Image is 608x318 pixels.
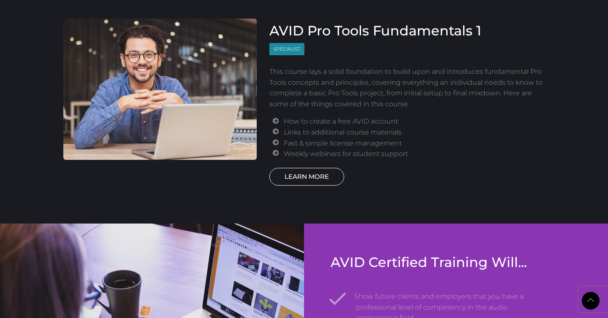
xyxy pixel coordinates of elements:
a: Back to Top [582,292,600,310]
a: LEARN MORE [269,168,344,186]
li: Weekly webinars for student support [284,148,545,159]
p: This course lays a solid foundation to build upon and introduces fundamental Pro Tools concepts a... [269,66,545,109]
span: Specialist [269,43,304,55]
li: Fast & simple license management [284,138,545,149]
li: Links to additional course materials [284,127,545,138]
h3: AVID Pro Tools Fundamentals 1 [269,23,545,39]
img: AVID Pro Tools Fundamentals 1 Course cover [63,19,257,160]
li: How to create a free AVID account [284,116,545,127]
h3: AVID Certified Training Will... [331,254,531,270]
